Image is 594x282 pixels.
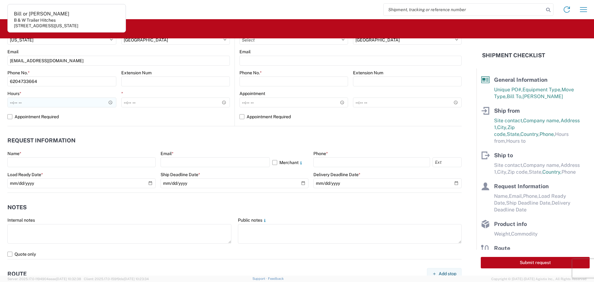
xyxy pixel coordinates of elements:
[507,131,520,137] span: State,
[507,93,523,99] span: Bill To,
[252,277,268,280] a: Support
[506,138,526,144] span: Hours to
[523,118,561,124] span: Company name,
[161,151,174,156] label: Email
[482,52,545,59] h2: Shipment Checklist
[7,277,81,281] span: Server: 2025.17.0-1194904eeae
[494,118,523,124] span: Site contact,
[7,112,230,122] label: Appointment Required
[384,4,544,15] input: Shipment, tracking or reference number
[238,217,267,223] label: Public notes
[7,204,27,210] h2: Notes
[494,76,548,83] span: General Information
[494,193,509,199] span: Name,
[7,151,21,156] label: Name
[239,49,251,54] label: Email
[14,17,56,23] div: B & W Trailer Hitches
[56,277,81,281] span: [DATE] 10:32:38
[239,91,265,96] label: Appointment
[14,11,69,17] div: Bill or [PERSON_NAME]
[7,217,35,223] label: Internal notes
[439,271,456,277] span: Add stop
[497,169,507,175] span: City,
[494,107,520,114] span: Ship from
[7,49,19,54] label: Email
[529,169,542,175] span: State,
[494,183,549,189] span: Request Information
[7,271,27,277] h2: Route
[511,231,538,237] span: Commodity
[7,137,75,144] h2: Request Information
[540,131,555,137] span: Phone,
[14,23,78,28] div: [STREET_ADDRESS][US_STATE]
[491,276,587,282] span: Copyright © [DATE]-[DATE] Agistix Inc., All Rights Reserved
[7,172,43,177] label: Load Ready Date
[7,91,21,96] label: Hours
[121,70,152,76] label: Extension Num
[481,257,590,268] button: Submit request
[494,245,510,251] span: Route
[494,221,527,227] span: Product info
[523,193,539,199] span: Phone,
[562,169,576,175] span: Phone
[520,131,540,137] span: Country,
[494,231,511,237] span: Weight,
[506,200,552,206] span: Ship Deadline Date,
[523,93,563,99] span: [PERSON_NAME]
[272,157,309,167] label: Merchant
[497,124,507,130] span: City,
[313,172,360,177] label: Delivery Deadline Date
[353,70,383,76] label: Extension Num
[542,169,562,175] span: Country,
[84,277,149,281] span: Client: 2025.17.0-159f9de
[239,70,262,76] label: Phone No.
[507,169,529,175] span: Zip code,
[494,87,523,93] span: Unique PO#,
[427,268,462,280] button: Add stop
[7,249,462,259] label: Quote only
[161,172,200,177] label: Ship Deadline Date
[7,70,30,76] label: Phone No.
[124,277,149,281] span: [DATE] 10:23:34
[494,152,513,158] span: Ship to
[313,151,328,156] label: Phone
[433,157,462,167] input: Ext
[509,193,523,199] span: Email,
[494,162,523,168] span: Site contact,
[523,87,562,93] span: Equipment Type,
[523,162,561,168] span: Company name,
[268,277,284,280] a: Feedback
[239,112,462,122] label: Appointment Required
